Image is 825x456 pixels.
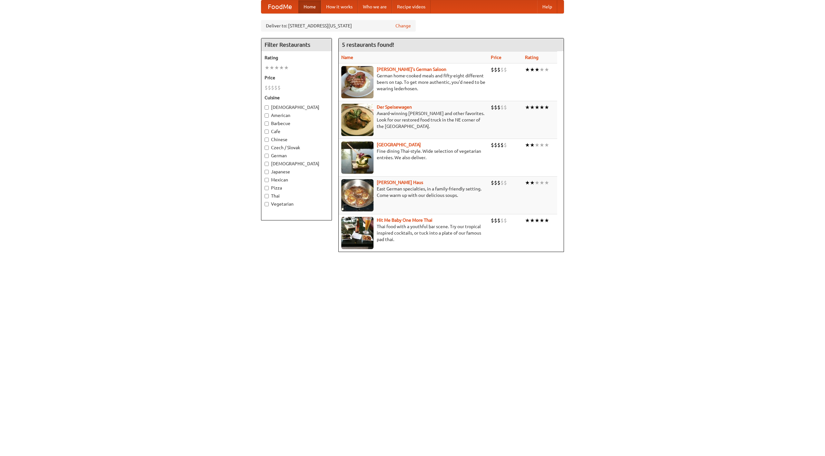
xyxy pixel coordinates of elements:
li: ★ [525,66,530,73]
li: ★ [525,104,530,111]
li: $ [497,104,500,111]
li: $ [497,179,500,186]
label: American [265,112,328,119]
li: ★ [274,64,279,71]
li: $ [504,217,507,224]
li: ★ [525,179,530,186]
li: $ [500,141,504,149]
li: ★ [530,66,535,73]
li: $ [494,104,497,111]
li: ★ [535,179,539,186]
a: [PERSON_NAME] Haus [377,180,423,185]
a: Rating [525,55,539,60]
img: speisewagen.jpg [341,104,374,136]
a: Recipe videos [392,0,431,13]
li: $ [497,141,500,149]
li: $ [504,104,507,111]
li: ★ [530,217,535,224]
input: Pizza [265,186,269,190]
input: American [265,113,269,118]
li: ★ [544,66,549,73]
li: $ [494,217,497,224]
li: ★ [525,217,530,224]
input: Barbecue [265,121,269,126]
label: Pizza [265,185,328,191]
label: Cafe [265,128,328,135]
h5: Rating [265,54,328,61]
label: Barbecue [265,120,328,127]
a: [GEOGRAPHIC_DATA] [377,142,421,147]
input: Chinese [265,138,269,142]
a: [PERSON_NAME]'s German Saloon [377,67,446,72]
label: [DEMOGRAPHIC_DATA] [265,160,328,167]
a: Hit Me Baby One More Thai [377,218,432,223]
li: ★ [539,104,544,111]
li: $ [491,104,494,111]
li: ★ [539,66,544,73]
li: $ [497,66,500,73]
a: Der Speisewagen [377,104,412,110]
img: esthers.jpg [341,66,374,98]
li: ★ [539,217,544,224]
p: Thai food with a youthful bar scene. Try our tropical inspired cocktails, or tuck into a plate of... [341,223,486,243]
li: $ [491,141,494,149]
p: Award-winning [PERSON_NAME] and other favorites. Look for our restored food truck in the NE corne... [341,110,486,130]
ng-pluralize: 5 restaurants found! [342,42,394,48]
label: Japanese [265,169,328,175]
p: Fine dining Thai-style. Wide selection of vegetarian entrées. We also deliver. [341,148,486,161]
input: [DEMOGRAPHIC_DATA] [265,105,269,110]
li: ★ [544,217,549,224]
li: $ [500,217,504,224]
li: $ [277,84,281,91]
li: $ [271,84,274,91]
h5: Price [265,74,328,81]
input: German [265,154,269,158]
li: $ [504,141,507,149]
a: Price [491,55,501,60]
li: ★ [530,104,535,111]
li: ★ [544,179,549,186]
li: ★ [535,66,539,73]
li: $ [494,179,497,186]
li: $ [494,66,497,73]
li: $ [504,179,507,186]
label: Chinese [265,136,328,143]
li: ★ [539,141,544,149]
li: ★ [544,141,549,149]
label: Thai [265,193,328,199]
input: Mexican [265,178,269,182]
li: ★ [535,104,539,111]
a: How it works [321,0,358,13]
li: ★ [525,141,530,149]
input: Czech / Slovak [265,146,269,150]
li: ★ [535,141,539,149]
label: [DEMOGRAPHIC_DATA] [265,104,328,111]
li: $ [500,179,504,186]
label: German [265,152,328,159]
li: ★ [535,217,539,224]
li: $ [265,84,268,91]
img: kohlhaus.jpg [341,179,374,211]
input: Thai [265,194,269,198]
a: FoodMe [261,0,298,13]
li: $ [491,66,494,73]
li: $ [500,104,504,111]
label: Vegetarian [265,201,328,207]
li: ★ [530,179,535,186]
input: [DEMOGRAPHIC_DATA] [265,162,269,166]
li: $ [268,84,271,91]
p: East German specialties, in a family-friendly setting. Come warm up with our delicious soups. [341,186,486,199]
li: $ [497,217,500,224]
label: Czech / Slovak [265,144,328,151]
li: ★ [269,64,274,71]
li: $ [491,217,494,224]
li: $ [491,179,494,186]
h5: Cuisine [265,94,328,101]
a: Who we are [358,0,392,13]
a: Change [395,23,411,29]
label: Mexican [265,177,328,183]
input: Vegetarian [265,202,269,206]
